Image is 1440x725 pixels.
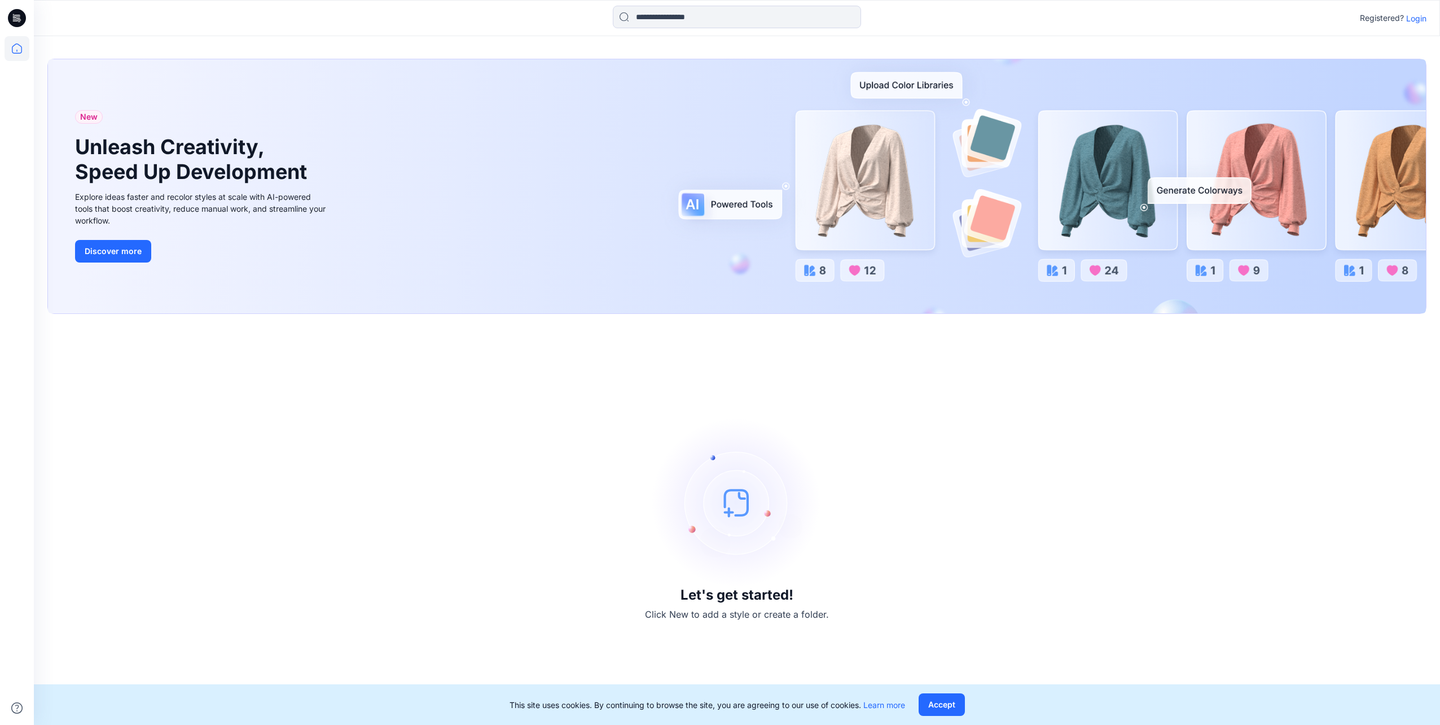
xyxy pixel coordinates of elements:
img: empty-state-image.svg [652,418,822,587]
button: Discover more [75,240,151,263]
a: Discover more [75,240,329,263]
span: New [80,110,98,124]
h1: Unleash Creativity, Speed Up Development [75,135,312,184]
div: Explore ideas faster and recolor styles at scale with AI-powered tools that boost creativity, red... [75,191,329,226]
p: Click New to add a style or create a folder. [645,608,829,621]
a: Learn more [863,700,905,710]
p: This site uses cookies. By continuing to browse the site, you are agreeing to our use of cookies. [510,699,905,711]
p: Registered? [1360,11,1404,25]
h3: Let's get started! [681,587,793,603]
p: Login [1406,12,1426,24]
button: Accept [919,693,965,716]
